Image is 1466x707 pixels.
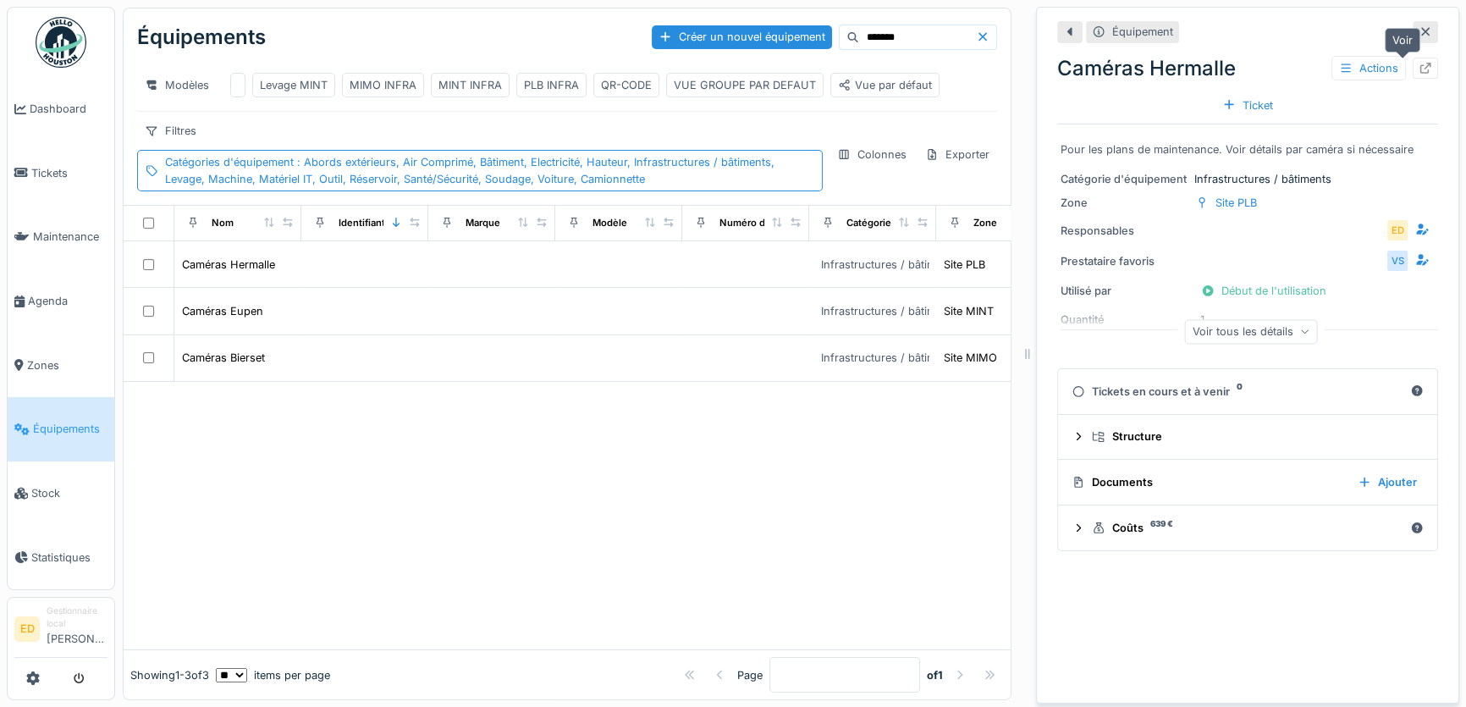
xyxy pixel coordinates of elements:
[33,421,107,437] span: Équipements
[524,77,579,93] div: PLB INFRA
[137,15,266,59] div: Équipements
[1386,249,1409,273] div: VS
[8,269,114,334] a: Agenda
[944,257,985,273] div: Site PLB
[737,667,763,683] div: Page
[838,77,932,93] div: Vue par défaut
[31,485,107,501] span: Stock
[829,142,914,167] div: Colonnes
[47,605,107,631] div: Gestionnaire local
[821,257,958,273] div: Infrastructures / bâtiments
[216,667,330,683] div: items per page
[182,350,265,366] div: Caméras Bierset
[1194,279,1333,302] div: Début de l'utilisation
[14,605,107,658] a: ED Gestionnaire local[PERSON_NAME]
[8,461,114,526] a: Stock
[1072,384,1403,400] div: Tickets en cours et à venir
[944,303,994,319] div: Site MINT
[1215,94,1280,117] div: Ticket
[31,550,107,566] span: Statistiques
[1092,428,1417,445] div: Structure
[27,357,107,373] span: Zones
[1112,24,1173,40] div: Équipement
[973,216,997,230] div: Zone
[1351,471,1424,494] div: Ajouter
[1061,283,1188,299] div: Utilisé par
[1065,376,1430,407] summary: Tickets en cours et à venir0
[31,165,107,181] span: Tickets
[592,216,627,230] div: Modèle
[182,303,263,319] div: Caméras Eupen
[1061,253,1188,269] div: Prestataire favoris
[137,119,204,143] div: Filtres
[944,350,997,366] div: Site MIMO
[674,77,816,93] div: VUE GROUPE PAR DEFAUT
[1061,171,1435,187] div: Infrastructures / bâtiments
[165,154,815,186] div: Catégories d'équipement
[1092,520,1403,536] div: Coûts
[918,142,997,167] div: Exporter
[466,216,500,230] div: Marque
[1215,195,1257,211] div: Site PLB
[8,397,114,461] a: Équipements
[1061,223,1188,239] div: Responsables
[1185,319,1318,344] div: Voir tous les détails
[1061,141,1435,157] div: Pour les plans de maintenance. Voir détails par caméra si nécessaire
[1061,195,1188,211] div: Zone
[260,77,328,93] div: Levage MINT
[36,17,86,68] img: Badge_color-CXgf-gQk.svg
[47,605,107,654] li: [PERSON_NAME]
[339,216,421,230] div: Identifiant interne
[1385,28,1420,52] div: Voir
[130,667,209,683] div: Showing 1 - 3 of 3
[1057,53,1438,84] div: Caméras Hermalle
[652,25,832,48] div: Créer un nouvel équipement
[350,77,416,93] div: MIMO INFRA
[1065,512,1430,544] summary: Coûts639 €
[1061,171,1188,187] div: Catégorie d'équipement
[821,303,958,319] div: Infrastructures / bâtiments
[601,77,652,93] div: QR-CODE
[14,616,40,642] li: ED
[28,293,107,309] span: Agenda
[1065,422,1430,453] summary: Structure
[927,667,943,683] strong: of 1
[1386,218,1409,242] div: ED
[30,101,107,117] span: Dashboard
[8,334,114,398] a: Zones
[719,216,797,230] div: Numéro de Série
[137,73,217,97] div: Modèles
[165,156,774,185] span: : Abords extérieurs, Air Comprimé, Bâtiment, Electricité, Hauteur, Infrastructures / bâtiments, L...
[212,216,234,230] div: Nom
[821,350,958,366] div: Infrastructures / bâtiments
[1331,56,1406,80] div: Actions
[8,141,114,206] a: Tickets
[8,525,114,589] a: Statistiques
[1065,467,1430,498] summary: DocumentsAjouter
[182,257,275,273] div: Caméras Hermalle
[438,77,502,93] div: MINT INFRA
[33,229,107,245] span: Maintenance
[846,216,964,230] div: Catégories d'équipement
[8,205,114,269] a: Maintenance
[8,77,114,141] a: Dashboard
[1072,474,1344,490] div: Documents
